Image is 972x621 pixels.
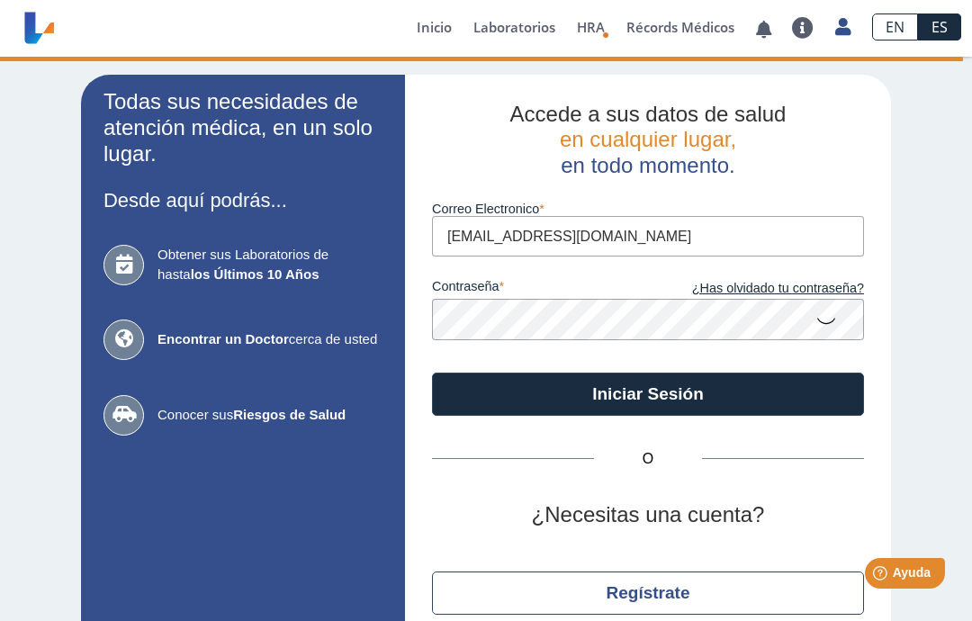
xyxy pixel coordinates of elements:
h2: Todas sus necesidades de atención médica, en un solo lugar. [103,89,382,166]
button: Iniciar Sesión [432,373,864,416]
span: Accede a sus datos de salud [510,102,787,126]
b: Riesgos de Salud [233,407,346,422]
a: ES [918,13,961,40]
span: O [594,448,702,470]
b: Encontrar un Doctor [157,331,289,346]
button: Regístrate [432,571,864,615]
span: Conocer sus [157,405,382,426]
span: cerca de usted [157,329,382,350]
b: los Últimos 10 Años [191,266,319,282]
span: Obtener sus Laboratorios de hasta [157,245,382,285]
h2: ¿Necesitas una cuenta? [432,502,864,528]
iframe: Help widget launcher [812,551,952,601]
label: Correo Electronico [432,202,864,216]
h3: Desde aquí podrás... [103,189,382,211]
a: ¿Has olvidado tu contraseña? [648,279,864,299]
span: en todo momento. [561,153,734,177]
span: en cualquier lugar, [560,127,736,151]
a: EN [872,13,918,40]
span: HRA [577,18,605,36]
label: contraseña [432,279,648,299]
